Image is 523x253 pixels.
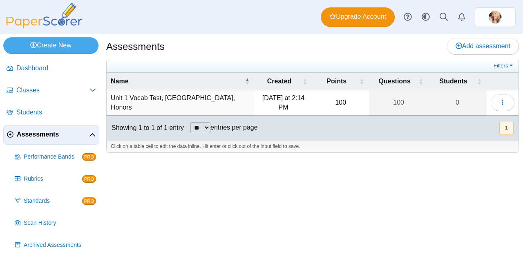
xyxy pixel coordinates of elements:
a: Classes [3,81,99,101]
span: Created [267,78,292,85]
span: PRO [82,197,96,205]
span: PRO [82,153,96,161]
div: Showing 1 to 1 of 1 entry [107,116,184,140]
a: Performance Bands PRO [11,147,99,167]
a: Assessments [3,125,99,145]
span: Dashboard [16,64,96,73]
h1: Assessments [106,40,165,54]
span: Rachelle Friberg [489,11,502,24]
span: Scan History [24,219,96,227]
span: Performance Bands [24,153,82,161]
a: Add assessment [447,38,519,54]
span: Points [326,78,346,85]
span: Created : Activate to sort [302,73,307,90]
button: 1 [499,121,514,134]
img: PaperScorer [3,3,85,28]
a: Standards PRO [11,191,99,211]
a: ps.HV3yfmwQcamTYksb [475,7,516,27]
span: Questions [379,78,411,85]
span: Archived Assessments [24,241,96,249]
span: Upgrade Account [329,12,386,21]
a: Create New [3,37,98,54]
span: Questions : Activate to sort [418,73,423,90]
a: 100 [369,90,428,115]
a: Scan History [11,213,99,233]
img: ps.HV3yfmwQcamTYksb [489,11,502,24]
nav: pagination [498,121,514,134]
span: Name : Activate to invert sorting [245,73,250,90]
a: Upgrade Account [321,7,395,27]
a: Dashboard [3,59,99,78]
span: Assessments [17,130,89,139]
span: Classes [16,86,89,95]
span: Students [16,108,96,117]
span: Points : Activate to sort [359,73,364,90]
div: Click on a table cell to edit the data inline. Hit enter or click out of the input field to save. [107,140,519,152]
td: Unit 1 Vocab Test, [GEOGRAPHIC_DATA], Honors [107,90,255,116]
span: Standards [24,197,82,205]
a: Rubrics PRO [11,169,99,189]
span: Rubrics [24,175,82,183]
span: Name [111,78,129,85]
span: Add assessment [456,43,510,49]
span: Students [439,78,467,85]
a: Filters [492,62,516,70]
time: Aug 28, 2025 at 2:14 PM [262,94,305,110]
a: 0 [428,90,487,115]
span: PRO [82,175,96,183]
a: PaperScorer [3,22,85,29]
a: Students [3,103,99,123]
a: Alerts [453,8,471,26]
span: Students : Activate to sort [477,73,482,90]
td: 100 [312,90,369,116]
label: entries per page [210,124,258,131]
